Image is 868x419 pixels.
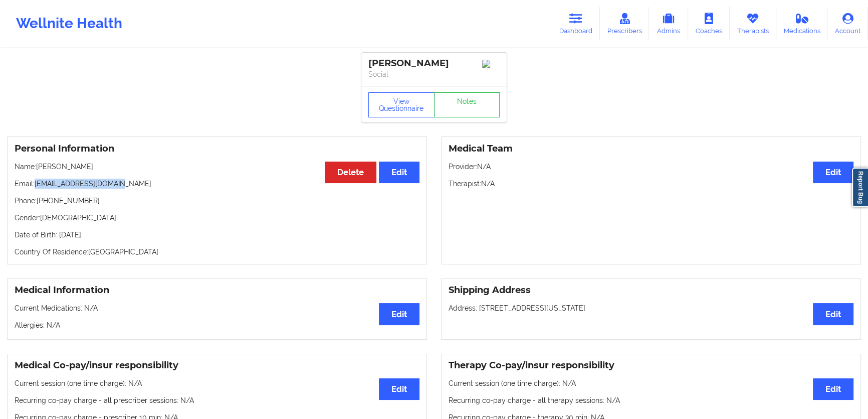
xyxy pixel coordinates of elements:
p: Phone: [PHONE_NUMBER] [15,196,419,206]
h3: Medical Team [449,143,853,155]
a: Notes [434,92,500,117]
h3: Medical Co-pay/insur responsibility [15,360,419,371]
a: Coaches [688,7,730,40]
div: [PERSON_NAME] [368,58,500,69]
a: Report Bug [852,168,868,207]
button: Edit [813,162,853,183]
a: Dashboard [552,7,600,40]
p: Current Medications: N/A [15,303,419,313]
p: Therapist: N/A [449,179,853,189]
img: Image%2Fplaceholer-image.png [482,60,500,68]
p: Name: [PERSON_NAME] [15,162,419,172]
p: Provider: N/A [449,162,853,172]
h3: Shipping Address [449,285,853,296]
h3: Medical Information [15,285,419,296]
button: Edit [379,303,419,325]
h3: Therapy Co-pay/insur responsibility [449,360,853,371]
a: Account [827,7,868,40]
button: Edit [813,378,853,400]
a: Medications [776,7,828,40]
button: Edit [813,303,853,325]
p: Current session (one time charge): N/A [15,378,419,388]
button: Edit [379,378,419,400]
p: Social [368,69,500,79]
a: Prescribers [600,7,649,40]
button: View Questionnaire [368,92,435,117]
button: Delete [325,162,376,183]
p: Gender: [DEMOGRAPHIC_DATA] [15,213,419,223]
p: Current session (one time charge): N/A [449,378,853,388]
button: Edit [379,162,419,183]
a: Admins [649,7,688,40]
p: Recurring co-pay charge - all therapy sessions : N/A [449,395,853,405]
p: Email: [EMAIL_ADDRESS][DOMAIN_NAME] [15,179,419,189]
p: Address: [STREET_ADDRESS][US_STATE] [449,303,853,313]
p: Country Of Residence: [GEOGRAPHIC_DATA] [15,247,419,257]
p: Date of Birth: [DATE] [15,230,419,240]
h3: Personal Information [15,143,419,155]
p: Recurring co-pay charge - all prescriber sessions : N/A [15,395,419,405]
a: Therapists [730,7,776,40]
p: Allergies: N/A [15,320,419,330]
